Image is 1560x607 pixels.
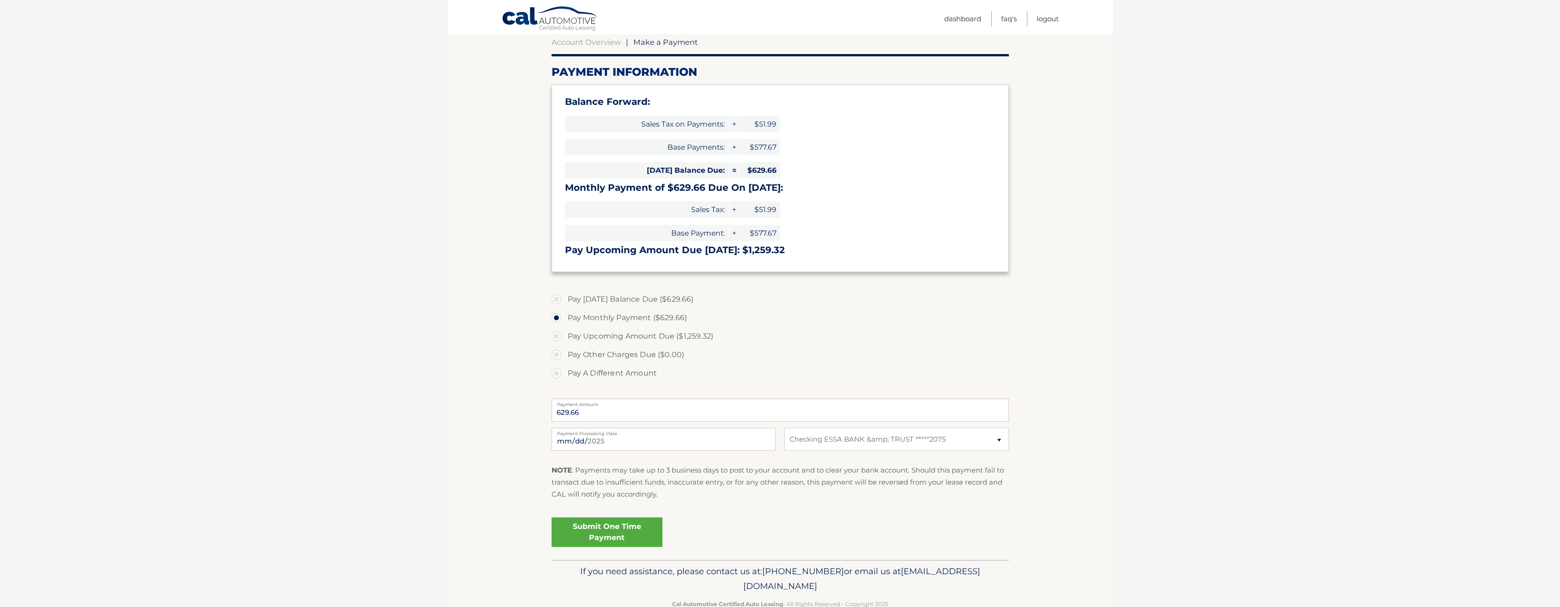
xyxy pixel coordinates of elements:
input: Payment Amount [552,399,1009,422]
span: + [729,139,738,155]
span: Sales Tax: [565,201,728,218]
label: Pay [DATE] Balance Due ($629.66) [552,290,1009,309]
span: [EMAIL_ADDRESS][DOMAIN_NAME] [743,566,980,591]
label: Pay Monthly Payment ($629.66) [552,309,1009,327]
span: Base Payments: [565,139,728,155]
span: Sales Tax on Payments: [565,116,728,132]
a: Logout [1037,11,1059,26]
a: Account Overview [552,37,621,47]
span: Make a Payment [633,37,698,47]
span: + [729,201,738,218]
span: $51.99 [739,201,780,218]
span: + [729,116,738,132]
p: If you need assistance, please contact us at: or email us at [558,564,1003,594]
a: Dashboard [944,11,981,26]
span: $577.67 [739,139,780,155]
label: Payment Processing Date [552,428,776,435]
h3: Pay Upcoming Amount Due [DATE]: $1,259.32 [565,244,995,256]
span: $577.67 [739,225,780,241]
span: = [729,162,738,178]
span: [DATE] Balance Due: [565,162,728,178]
a: Cal Automotive [502,6,599,33]
span: Base Payment: [565,225,728,241]
h3: Monthly Payment of $629.66 Due On [DATE]: [565,182,995,194]
label: Payment Amount [552,399,1009,406]
label: Pay A Different Amount [552,364,1009,382]
strong: NOTE [552,466,572,474]
h2: Payment Information [552,65,1009,79]
h3: Balance Forward: [565,96,995,108]
label: Pay Other Charges Due ($0.00) [552,346,1009,364]
span: [PHONE_NUMBER] [762,566,844,577]
input: Payment Date [552,428,776,451]
label: Pay Upcoming Amount Due ($1,259.32) [552,327,1009,346]
span: $51.99 [739,116,780,132]
p: : Payments may take up to 3 business days to post to your account and to clear your bank account.... [552,464,1009,501]
span: $629.66 [739,162,780,178]
a: Submit One Time Payment [552,517,662,547]
span: | [626,37,628,47]
a: FAQ's [1001,11,1017,26]
span: + [729,225,738,241]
